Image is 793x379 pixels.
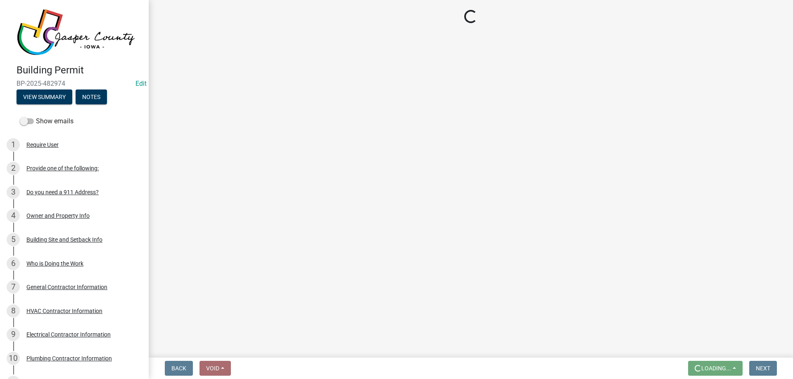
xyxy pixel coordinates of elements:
button: Next [749,361,777,376]
div: Do you need a 911 Address? [26,189,99,195]
div: Provide one of the following: [26,165,99,171]
wm-modal-confirm: Notes [76,94,107,101]
button: Void [199,361,231,376]
div: Who is Doing the Work [26,261,83,266]
wm-modal-confirm: Summary [17,94,72,101]
div: 4 [7,209,20,222]
button: Notes [76,89,107,104]
div: Plumbing Contractor Information [26,355,112,361]
img: Jasper County, Iowa [17,9,135,56]
div: 1 [7,138,20,151]
div: Require User [26,142,59,148]
h4: Building Permit [17,64,142,76]
div: 2 [7,162,20,175]
div: 6 [7,257,20,270]
div: 10 [7,352,20,365]
button: View Summary [17,89,72,104]
div: 8 [7,304,20,318]
div: 7 [7,280,20,294]
div: 3 [7,186,20,199]
span: Next [756,365,770,372]
button: Loading... [688,361,743,376]
span: Back [171,365,186,372]
div: HVAC Contractor Information [26,308,102,314]
a: Edit [135,80,147,87]
span: Void [206,365,219,372]
button: Back [165,361,193,376]
div: General Contractor Information [26,284,107,290]
span: Loading... [701,365,731,372]
div: 5 [7,233,20,246]
span: BP-2025-482974 [17,80,132,87]
div: Building Site and Setback Info [26,237,102,242]
div: Owner and Property Info [26,213,90,219]
div: Electrical Contractor Information [26,332,111,337]
label: Show emails [20,116,74,126]
div: 9 [7,328,20,341]
wm-modal-confirm: Edit Application Number [135,80,147,87]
